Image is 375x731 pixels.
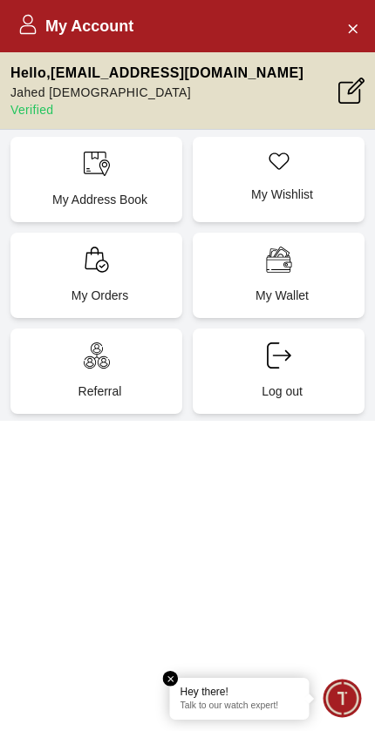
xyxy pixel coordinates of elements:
p: Hello , [EMAIL_ADDRESS][DOMAIN_NAME] [10,63,303,84]
em: Close tooltip [163,671,179,687]
p: Jahed [DEMOGRAPHIC_DATA] [10,84,303,101]
p: My Wishlist [207,186,358,203]
div: Chat Widget [324,680,362,718]
p: Talk to our watch expert! [181,701,299,713]
h2: My Account [17,14,133,38]
p: My Orders [24,287,175,304]
p: My Wallet [207,287,358,304]
p: My Address Book [24,191,175,208]
p: Referral [24,382,175,400]
button: Close Account [338,14,366,42]
p: Log out [207,382,358,400]
div: Hey there! [181,685,299,699]
p: Verified [10,101,303,118]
